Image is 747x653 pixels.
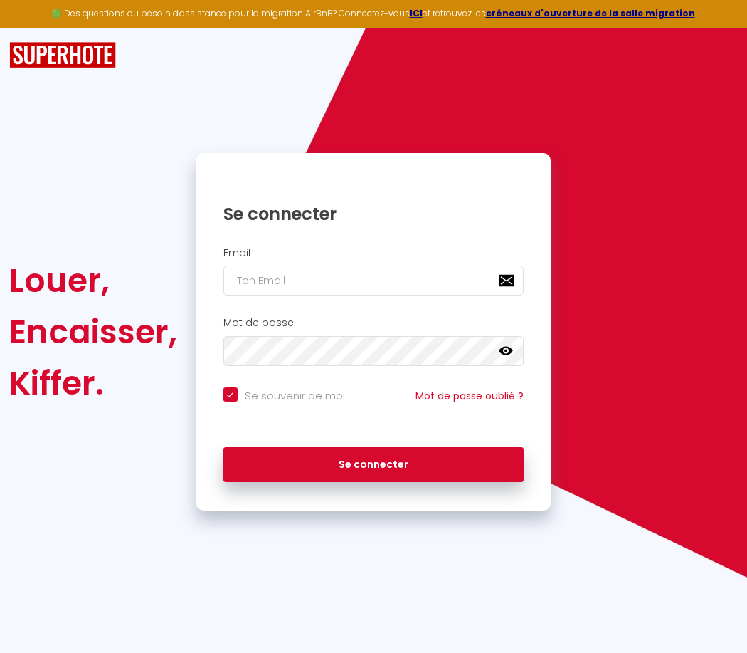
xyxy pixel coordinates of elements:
div: Encaisser, [9,306,177,357]
h1: Se connecter [223,203,524,225]
h2: Mot de passe [223,317,524,329]
a: ICI [410,7,423,19]
a: Mot de passe oublié ? [415,389,524,403]
div: Louer, [9,255,177,306]
button: Se connecter [223,447,524,483]
h2: Email [223,247,524,259]
a: créneaux d'ouverture de la salle migration [486,7,695,19]
div: Kiffer. [9,357,177,409]
img: SuperHote logo [9,42,116,68]
input: Ton Email [223,266,524,296]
